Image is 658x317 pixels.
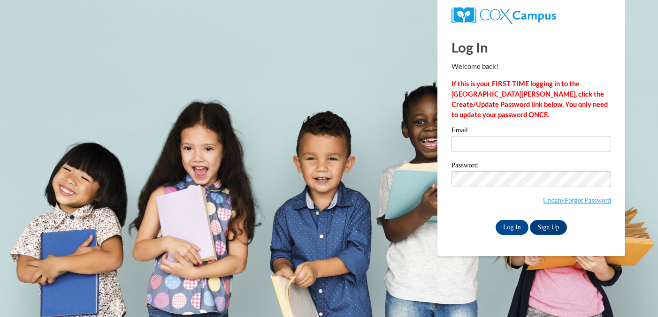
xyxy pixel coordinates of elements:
[530,220,566,235] a: Sign Up
[543,196,611,204] a: Update/Forgot Password
[451,11,556,19] a: COX Campus
[451,127,611,136] label: Email
[451,7,556,24] img: COX Campus
[496,220,528,235] input: Log In
[451,38,611,57] h1: Log In
[451,61,611,72] p: Welcome back!
[451,162,611,171] label: Password
[451,80,608,119] strong: If this is your FIRST TIME logging in to the [GEOGRAPHIC_DATA][PERSON_NAME], click the Create/Upd...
